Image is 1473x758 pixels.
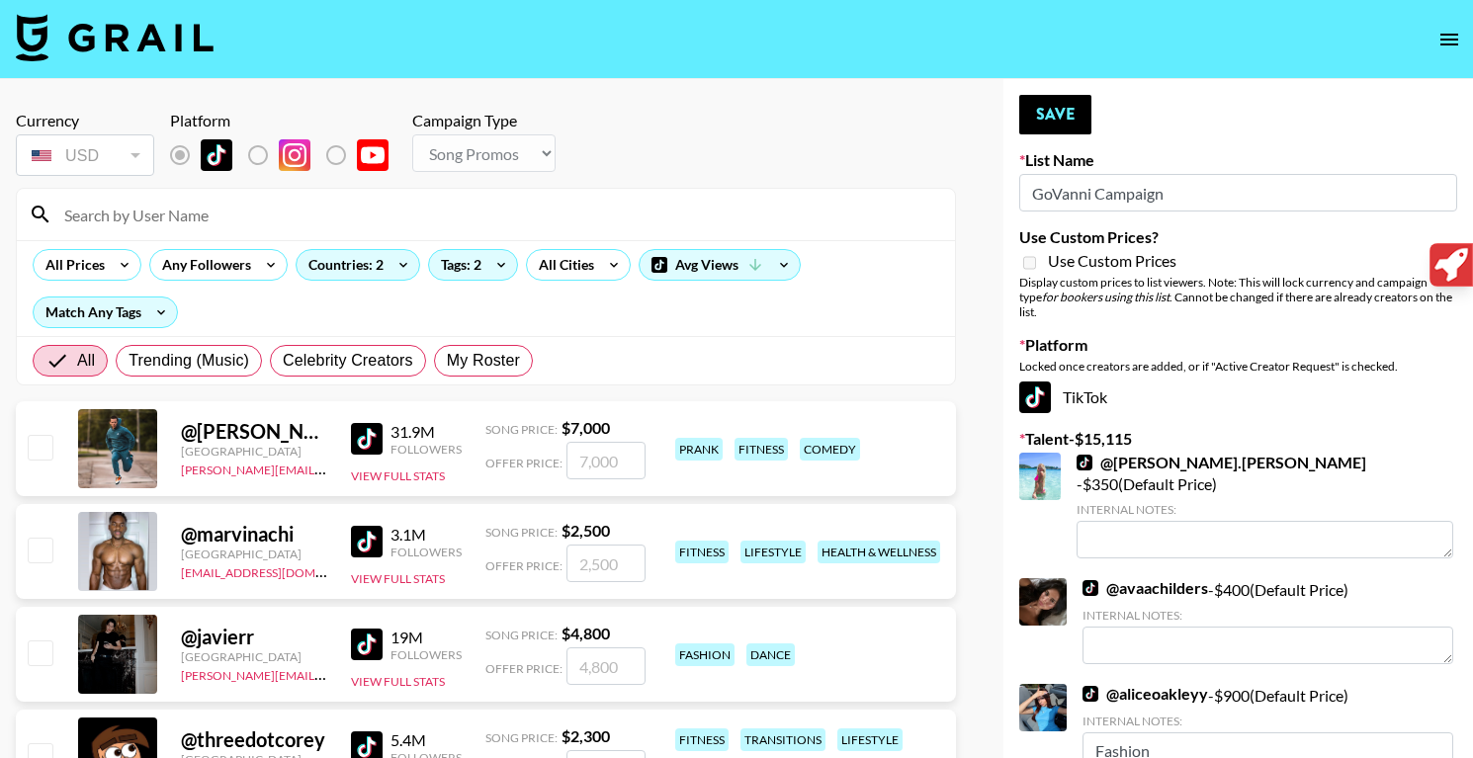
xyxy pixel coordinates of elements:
div: Locked once creators are added, or if "Active Creator Request" is checked. [1019,359,1457,374]
div: All Cities [527,250,598,280]
img: TikTok [351,629,383,660]
div: [GEOGRAPHIC_DATA] [181,444,327,459]
label: Platform [1019,335,1457,355]
span: Song Price: [485,628,558,642]
div: 31.9M [390,422,462,442]
div: Currency [16,111,154,130]
img: TikTok [201,139,232,171]
img: TikTok [351,423,383,455]
div: Followers [390,545,462,559]
input: 2,500 [566,545,646,582]
span: All [77,349,95,373]
img: TikTok [1083,686,1098,702]
img: TikTok [1083,580,1098,596]
span: My Roster [447,349,520,373]
div: All Prices [34,250,109,280]
a: @[PERSON_NAME].[PERSON_NAME] [1077,453,1366,472]
img: TikTok [1019,381,1051,413]
div: Internal Notes: [1077,502,1453,517]
img: Grail Talent [16,14,214,61]
img: YouTube [357,139,389,171]
button: Save [1019,95,1091,134]
div: Internal Notes: [1083,608,1453,623]
strong: $ 2,500 [562,521,610,540]
span: Trending (Music) [129,349,249,373]
span: Song Price: [485,422,558,437]
div: lifestyle [837,728,903,751]
strong: $ 7,000 [562,418,610,437]
div: [GEOGRAPHIC_DATA] [181,649,327,664]
span: Celebrity Creators [283,349,413,373]
div: - $ 350 (Default Price) [1077,453,1453,558]
div: List locked to TikTok. [170,134,404,176]
div: USD [20,138,150,173]
a: [PERSON_NAME][EMAIL_ADDRESS][DOMAIN_NAME] [181,459,474,477]
button: View Full Stats [351,674,445,689]
div: @ [PERSON_NAME].[PERSON_NAME] [181,419,327,444]
div: @ threedotcorey [181,727,327,752]
div: 5.4M [390,730,462,750]
div: Campaign Type [412,111,556,130]
div: dance [746,643,795,666]
div: lifestyle [740,541,806,563]
label: List Name [1019,150,1457,170]
div: - $ 400 (Default Price) [1083,578,1453,664]
label: Talent - $ 15,115 [1019,429,1457,449]
strong: $ 4,800 [562,624,610,642]
input: 4,800 [566,647,646,685]
span: Song Price: [485,730,558,745]
div: Avg Views [640,250,800,280]
button: View Full Stats [351,571,445,586]
span: Use Custom Prices [1048,251,1176,271]
div: comedy [800,438,860,461]
a: @avaachilders [1083,578,1208,598]
div: 19M [390,628,462,647]
input: Search by User Name [52,199,943,230]
a: @aliceoakleyy [1083,684,1208,704]
span: Offer Price: [485,661,563,676]
img: TikTok [1077,455,1092,470]
div: [GEOGRAPHIC_DATA] [181,547,327,561]
div: Countries: 2 [297,250,419,280]
div: fitness [735,438,788,461]
div: Followers [390,647,462,662]
span: Offer Price: [485,456,563,470]
div: 3.1M [390,525,462,545]
div: Match Any Tags [34,297,177,327]
div: @ marvinachi [181,522,327,547]
button: open drawer [1430,20,1469,59]
img: Instagram [279,139,310,171]
em: for bookers using this list [1042,290,1170,304]
div: fitness [675,728,729,751]
div: Internal Notes: [1083,714,1453,728]
div: transitions [740,728,825,751]
div: Followers [390,442,462,457]
div: fitness [675,541,729,563]
span: Offer Price: [485,558,563,573]
strong: $ 2,300 [562,726,610,745]
span: Song Price: [485,525,558,540]
label: Use Custom Prices? [1019,227,1457,247]
button: View Full Stats [351,468,445,483]
img: TikTok [351,526,383,557]
div: Platform [170,111,404,130]
input: 7,000 [566,442,646,479]
a: [PERSON_NAME][EMAIL_ADDRESS][DOMAIN_NAME] [181,664,474,683]
div: fashion [675,643,735,666]
div: Tags: 2 [429,250,517,280]
div: TikTok [1019,381,1457,413]
div: health & wellness [818,541,940,563]
div: Display custom prices to list viewers. Note: This will lock currency and campaign type . Cannot b... [1019,275,1457,319]
div: Remove selected talent to change your currency [16,130,154,180]
div: @ javierr [181,625,327,649]
a: [EMAIL_ADDRESS][DOMAIN_NAME] [181,561,380,580]
div: prank [675,438,723,461]
div: Any Followers [150,250,255,280]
